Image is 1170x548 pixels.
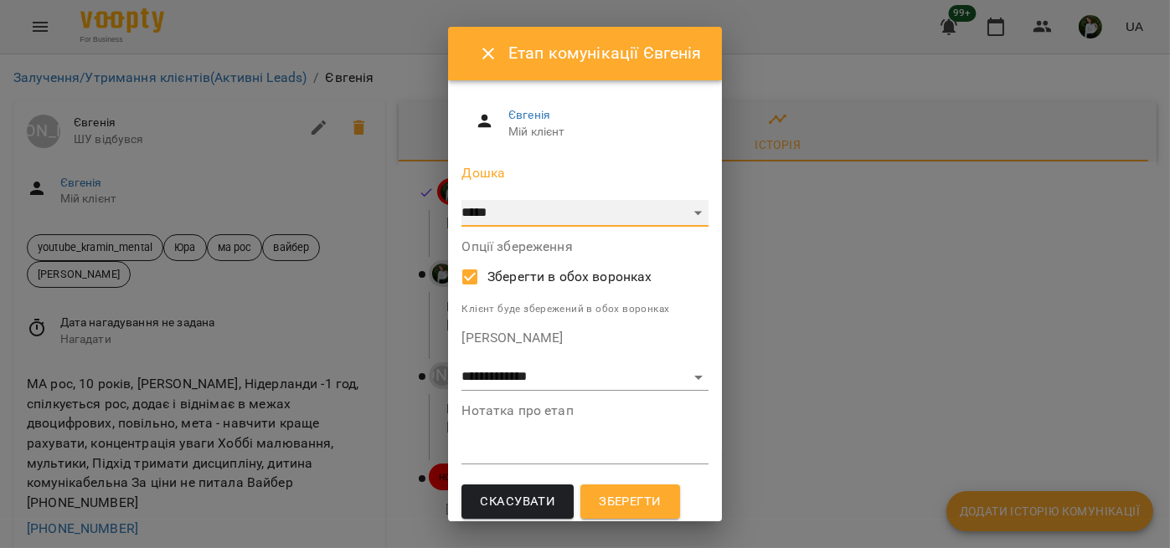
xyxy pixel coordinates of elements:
[461,331,708,345] label: [PERSON_NAME]
[480,491,555,513] span: Скасувати
[461,301,708,318] p: Клієнт буде збережений в обох воронках
[487,267,652,287] span: Зберегти в обох воронках
[508,108,550,121] a: Євгенія
[461,404,708,417] label: Нотатка про етап
[468,33,508,74] button: Close
[461,166,708,180] label: Дошка
[461,240,708,254] label: Опції збереження
[508,40,702,66] h6: Етап комунікації Євгенія
[580,484,679,520] button: Зберегти
[599,491,661,513] span: Зберегти
[461,484,574,520] button: Скасувати
[508,124,695,141] span: Мій клієнт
